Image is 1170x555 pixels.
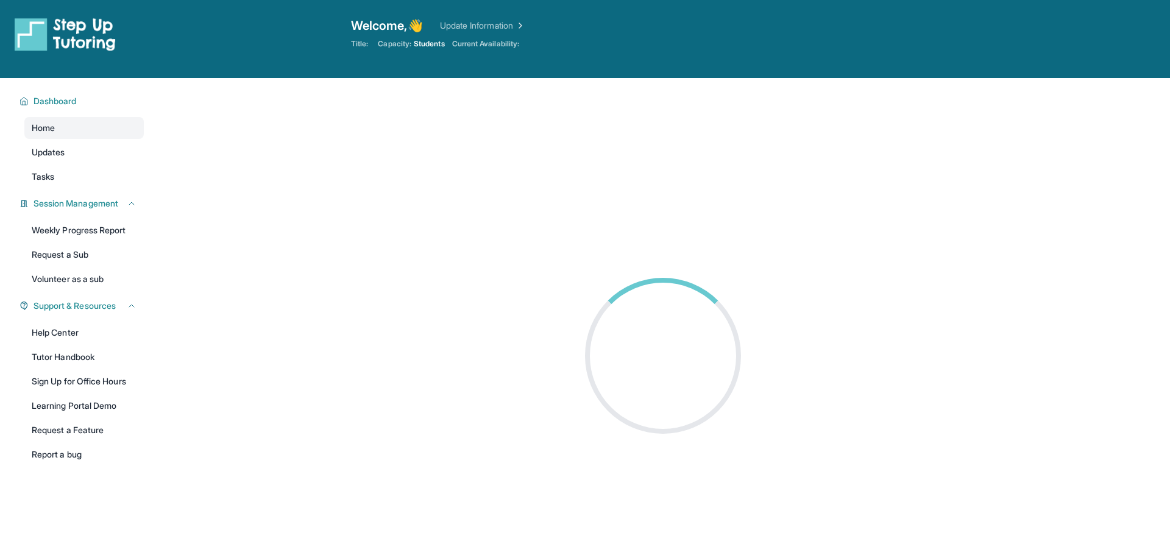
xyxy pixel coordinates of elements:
[32,146,65,158] span: Updates
[29,95,136,107] button: Dashboard
[513,19,525,32] img: Chevron Right
[32,171,54,183] span: Tasks
[24,346,144,368] a: Tutor Handbook
[15,17,116,51] img: logo
[29,197,136,210] button: Session Management
[24,322,144,344] a: Help Center
[24,219,144,241] a: Weekly Progress Report
[34,197,118,210] span: Session Management
[24,166,144,188] a: Tasks
[24,141,144,163] a: Updates
[24,268,144,290] a: Volunteer as a sub
[24,370,144,392] a: Sign Up for Office Hours
[378,39,411,49] span: Capacity:
[24,419,144,441] a: Request a Feature
[452,39,519,49] span: Current Availability:
[24,244,144,266] a: Request a Sub
[29,300,136,312] button: Support & Resources
[351,17,423,34] span: Welcome, 👋
[24,395,144,417] a: Learning Portal Demo
[32,122,55,134] span: Home
[351,39,368,49] span: Title:
[414,39,445,49] span: Students
[34,300,116,312] span: Support & Resources
[24,117,144,139] a: Home
[34,95,77,107] span: Dashboard
[440,19,525,32] a: Update Information
[24,444,144,465] a: Report a bug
